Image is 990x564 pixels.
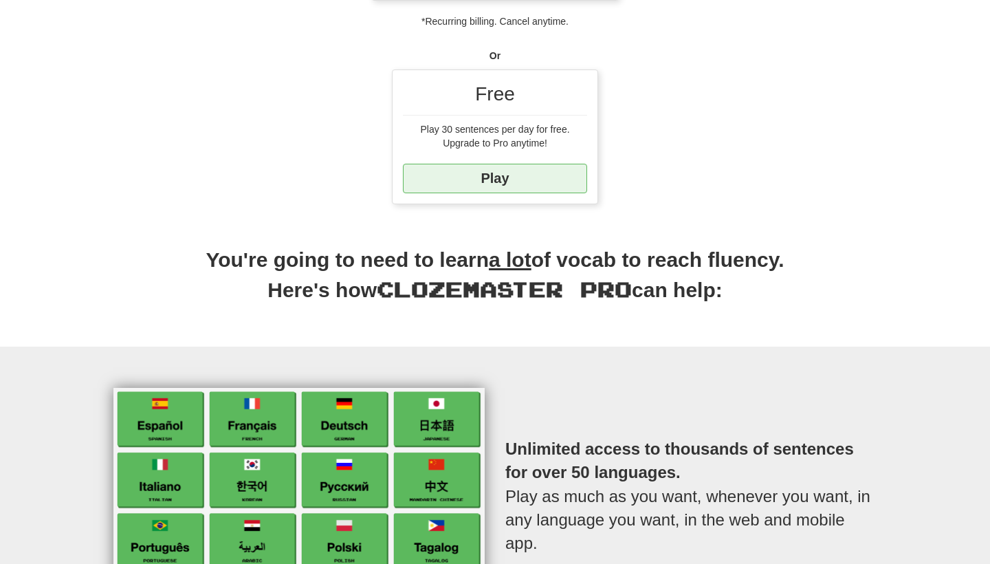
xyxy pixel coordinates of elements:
div: Free [403,80,587,116]
strong: Or [489,50,500,61]
span: Clozemaster Pro [377,276,632,301]
u: a lot [489,248,531,271]
h2: You're going to need to learn of vocab to reach fluency. Here's how can help: [103,246,887,320]
div: Play 30 sentences per day for free. [403,122,587,136]
a: Play [403,164,587,193]
strong: Unlimited access to thousands of sentences for over 50 languages. [505,440,854,481]
div: Upgrade to Pro anytime! [403,136,587,150]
